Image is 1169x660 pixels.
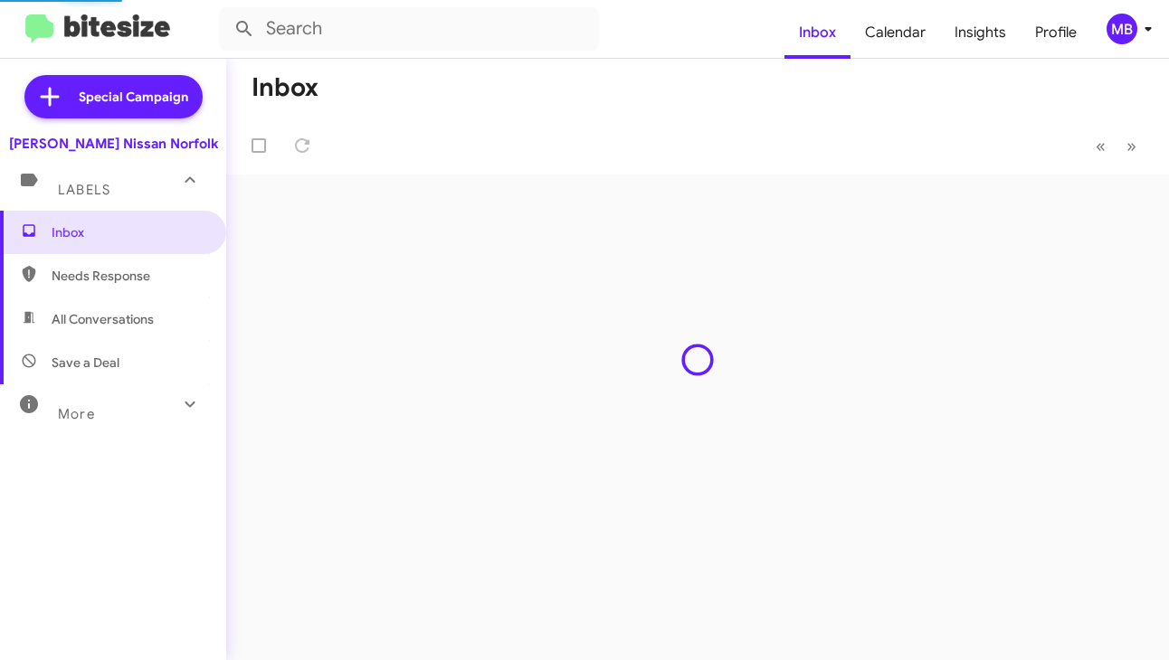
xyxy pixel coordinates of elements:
[1126,135,1136,157] span: »
[219,7,599,51] input: Search
[52,267,205,285] span: Needs Response
[24,75,203,118] a: Special Campaign
[52,223,205,241] span: Inbox
[52,354,119,372] span: Save a Deal
[940,6,1021,59] a: Insights
[79,88,188,106] span: Special Campaign
[1091,14,1149,44] button: MB
[784,6,851,59] a: Inbox
[1086,127,1147,165] nav: Page navigation example
[851,6,940,59] a: Calendar
[58,182,110,198] span: Labels
[9,135,218,153] div: [PERSON_NAME] Nissan Norfolk
[252,73,318,102] h1: Inbox
[1096,135,1106,157] span: «
[58,406,95,422] span: More
[1107,14,1137,44] div: MB
[1085,127,1117,165] button: Previous
[1116,127,1147,165] button: Next
[52,310,154,328] span: All Conversations
[1021,6,1091,59] a: Profile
